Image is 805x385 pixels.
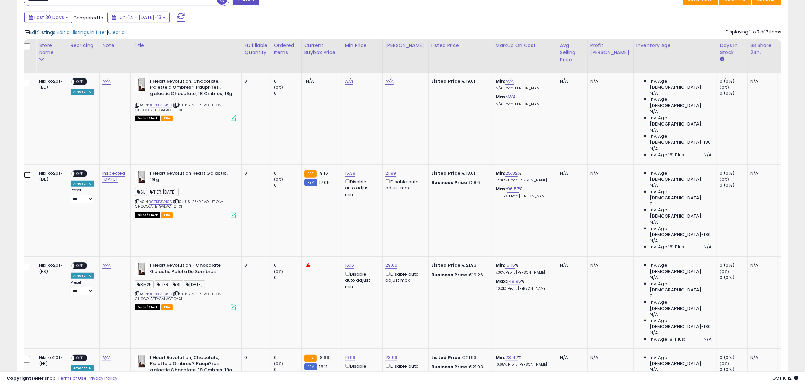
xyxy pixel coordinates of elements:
span: 17.05 [319,179,330,186]
span: N/A [650,90,658,96]
div: 0 [274,355,301,361]
div: 0 [244,170,265,176]
div: Nikilko2017 (FR) [39,355,63,367]
span: TIER [155,280,170,288]
span: N/A [650,312,658,318]
span: 18.11 [319,364,327,370]
span: N/A [650,109,658,115]
a: B07KF3V4SD [149,199,172,205]
span: Inv. Age [DEMOGRAPHIC_DATA]: [650,281,712,293]
p: 33.65% Profit [PERSON_NAME] [496,194,552,199]
span: 18.69 [318,354,329,361]
b: Business Price: [431,179,469,186]
span: All listings that are currently out of stock and unavailable for purchase on Amazon [135,212,160,218]
div: Listed Price [431,42,490,49]
span: N/A [650,238,658,244]
span: SL [171,280,183,288]
b: Min: [496,354,506,361]
div: 0 (0%) [720,275,747,281]
b: Listed Price: [431,170,462,176]
span: BM25 [135,280,154,288]
a: Privacy Policy [88,375,117,381]
div: ASIN: [135,170,236,217]
div: 0 (0%) [720,170,747,176]
div: 0 [274,90,301,96]
div: Inventory Age [636,42,714,49]
div: Fulfillable Quantity [244,42,268,56]
span: N/A [650,182,658,188]
span: FBA [161,116,173,121]
p: N/A Profit [PERSON_NAME] [496,86,552,91]
a: 15.39 [345,170,356,177]
span: TIER [DATE] [148,188,179,196]
span: SL [135,188,147,196]
a: N/A [102,354,111,361]
a: 29.06 [385,262,398,269]
button: Jun-14 - [DATE]-13 [107,12,170,23]
img: 411m6pSMJWL._SL40_.jpg [135,262,148,276]
small: (0%) [274,85,283,90]
a: inspected [DATE] [102,170,125,183]
div: % [496,355,552,367]
div: Markup on Cost [496,42,554,49]
div: % [496,262,552,275]
p: 40.21% Profit [PERSON_NAME] [496,286,552,291]
div: BB Share 24h. [750,42,775,56]
small: FBA [304,170,317,178]
span: OFF [74,171,85,177]
a: B07KF3V4SD [149,291,172,297]
div: Preset: [71,188,94,203]
a: N/A [505,78,514,85]
strong: Copyright [7,375,31,381]
div: Amazon AI [71,181,94,187]
b: Max: [496,186,507,192]
div: Current Buybox Price [304,42,339,56]
span: All listings that are currently out of stock and unavailable for purchase on Amazon [135,304,160,310]
div: Note [102,42,127,49]
span: Last 30 Days [34,14,64,21]
span: Edit all listings in filter [57,29,106,36]
span: Clear all [108,29,127,36]
span: N/A [650,146,658,152]
p: 10.65% Profit [PERSON_NAME] [496,362,552,367]
span: [DATE] [184,280,205,288]
small: (0%) [720,269,729,274]
a: 96.57 [507,186,519,192]
a: B07KF3V4SD [149,102,172,108]
div: Disable auto adjust min [345,362,377,382]
span: N/A [306,78,314,84]
span: Inv. Age 181 Plus: [650,152,685,158]
span: N/A [650,330,658,336]
b: I Heart Revolution, Chocolate, Palette d'Ombres ? Paupi?res , galactic Chocolate, 18 Ombres, 18g [150,355,232,375]
small: (0%) [274,177,283,182]
b: I Heart Revolution - Chocolate Galactic Paleta De Sombras [150,262,232,276]
a: 23.42 [505,354,518,361]
img: 411m6pSMJWL._SL40_.jpg [135,78,148,92]
span: | SKU: SL25-REVOLUTION-CHOCOLATE-GALACTIC-X1 [135,102,223,112]
div: €18.61 [431,170,488,176]
div: seller snap | | [7,375,117,382]
a: 25.82 [505,170,518,177]
div: 0 [244,355,265,361]
div: Nikilko2017 (ES) [39,262,63,274]
div: €18.61 [431,180,488,186]
span: Inv. Age [DEMOGRAPHIC_DATA]: [650,355,712,367]
th: The percentage added to the cost of goods (COGS) that forms the calculator for Min & Max prices. [493,39,557,73]
a: 15.15 [505,262,515,269]
div: N/A [590,170,628,176]
span: Inv. Age [DEMOGRAPHIC_DATA]: [650,78,712,90]
a: N/A [102,78,111,85]
b: Min: [496,78,506,84]
span: Inv. Age 181 Plus: [650,336,685,342]
span: N/A [704,244,712,250]
div: €19.61 [431,78,488,84]
div: ASIN: [135,262,236,309]
a: 149.95 [507,278,521,285]
span: Compared to: [73,15,104,21]
a: 16.99 [345,354,356,361]
div: Amazon AI [71,89,94,95]
small: Avg BB Share. [781,56,785,62]
small: (0%) [274,269,283,274]
div: Disable auto adjust min [345,178,377,198]
div: N/A [560,170,582,176]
